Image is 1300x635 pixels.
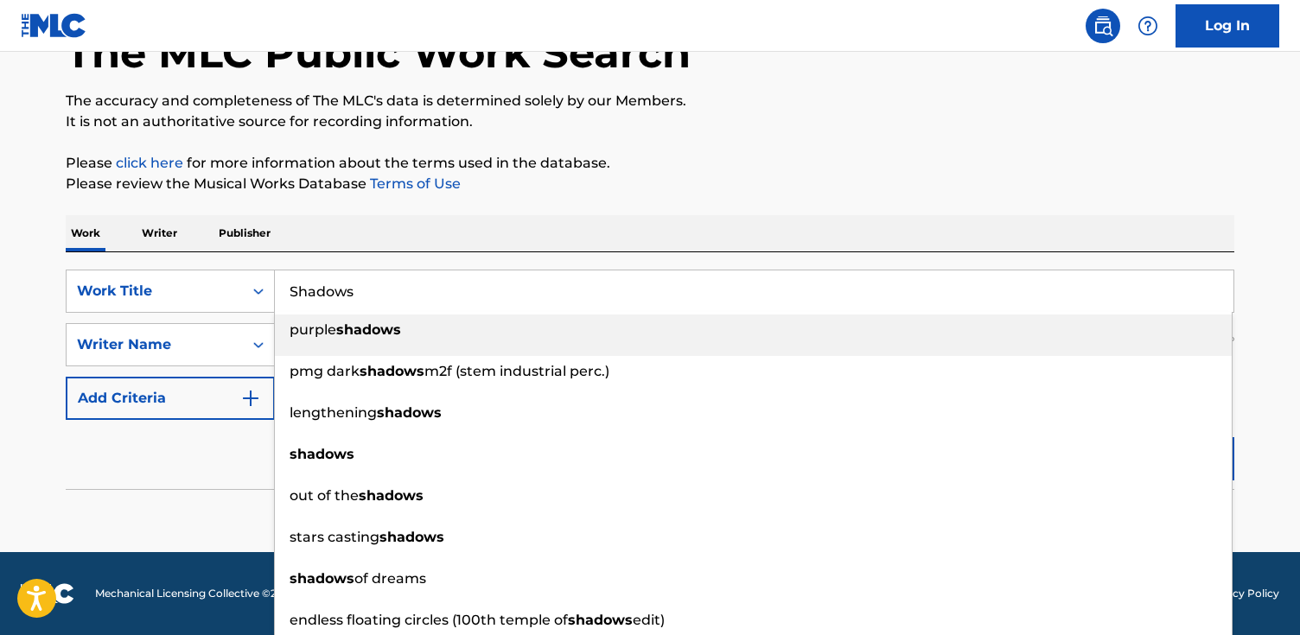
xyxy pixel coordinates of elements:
[359,487,424,504] strong: shadows
[116,155,183,171] a: click here
[290,363,360,379] span: pmg dark
[95,586,296,601] span: Mechanical Licensing Collective © 2025
[290,446,354,462] strong: shadows
[377,404,442,421] strong: shadows
[290,404,377,421] span: lengthening
[66,174,1234,194] p: Please review the Musical Works Database
[336,321,401,338] strong: shadows
[354,570,426,587] span: of dreams
[66,91,1234,111] p: The accuracy and completeness of The MLC's data is determined solely by our Members.
[1093,16,1113,36] img: search
[66,27,691,79] h1: The MLC Public Work Search
[66,153,1234,174] p: Please for more information about the terms used in the database.
[290,570,354,587] strong: shadows
[379,529,444,545] strong: shadows
[568,612,633,628] strong: shadows
[66,270,1234,489] form: Search Form
[21,13,87,38] img: MLC Logo
[66,377,275,420] button: Add Criteria
[137,215,182,251] p: Writer
[1137,16,1158,36] img: help
[366,175,461,192] a: Terms of Use
[424,363,609,379] span: m2f (stem industrial perc.)
[290,487,359,504] span: out of the
[360,363,424,379] strong: shadows
[290,529,379,545] span: stars casting
[21,583,74,604] img: logo
[66,111,1234,132] p: It is not an authoritative source for recording information.
[77,334,233,355] div: Writer Name
[240,388,261,409] img: 9d2ae6d4665cec9f34b9.svg
[1086,9,1120,43] a: Public Search
[633,612,665,628] span: edit)
[290,612,568,628] span: endless floating circles (100th temple of
[77,281,233,302] div: Work Title
[290,321,336,338] span: purple
[1131,9,1165,43] div: Help
[66,215,105,251] p: Work
[1176,4,1279,48] a: Log In
[1214,552,1300,635] iframe: Chat Widget
[213,215,276,251] p: Publisher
